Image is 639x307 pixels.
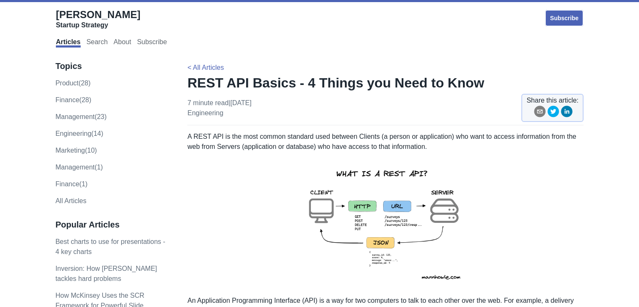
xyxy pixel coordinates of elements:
div: Startup Strategy [56,21,140,29]
span: [PERSON_NAME] [56,9,140,20]
a: Search [87,38,108,48]
p: 7 minute read | [DATE] [187,98,251,118]
a: engineering [187,109,223,116]
a: Management(1) [55,164,103,171]
img: rest-api [294,159,478,289]
a: Finance(1) [55,180,87,188]
a: management(23) [55,113,107,120]
a: engineering(14) [55,130,103,137]
a: About [113,38,131,48]
a: < All Articles [187,64,224,71]
a: [PERSON_NAME]Startup Strategy [56,8,140,29]
h3: Topics [55,61,170,71]
button: linkedin [561,106,573,120]
a: Best charts to use for presentations - 4 key charts [55,238,165,255]
a: All Articles [55,197,87,204]
a: Inversion: How [PERSON_NAME] tackles hard problems [55,265,157,282]
a: Subscribe [545,10,584,26]
button: email [534,106,546,120]
h3: Popular Articles [55,220,170,230]
a: Subscribe [137,38,167,48]
p: A REST API is the most common standard used between Clients (a person or application) who want to... [187,132,584,152]
a: finance(28) [55,96,91,103]
span: Share this article: [526,95,579,106]
a: marketing(10) [55,147,97,154]
h1: REST API Basics - 4 Things you Need to Know [187,74,584,91]
a: product(28) [55,79,91,87]
a: Articles [56,38,81,48]
button: twitter [547,106,559,120]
